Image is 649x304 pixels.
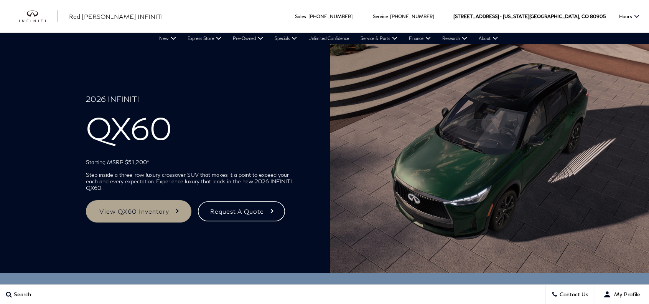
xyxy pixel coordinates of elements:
[86,159,300,165] p: Starting MSRP $51,200*
[403,33,437,44] a: Finance
[295,13,306,19] span: Sales
[69,12,163,21] a: Red [PERSON_NAME] INFINITI
[306,13,307,19] span: :
[19,10,58,23] a: infiniti
[330,44,649,273] img: 2026 INFINITI QX60
[19,10,58,23] img: INFINITI
[269,33,303,44] a: Specials
[611,291,640,298] span: My Profile
[595,285,649,304] button: user-profile-menu
[558,291,588,298] span: Contact Us
[453,13,606,19] a: [STREET_ADDRESS] • [US_STATE][GEOGRAPHIC_DATA], CO 80905
[473,33,504,44] a: About
[303,33,355,44] a: Unlimited Confidence
[69,13,163,20] span: Red [PERSON_NAME] INFINITI
[12,291,31,298] span: Search
[153,33,182,44] a: New
[86,200,191,223] a: View QX60 Inventory
[308,13,353,19] a: [PHONE_NUMBER]
[437,33,473,44] a: Research
[86,94,300,153] h1: QX60
[355,33,403,44] a: Service & Parts
[388,13,389,19] span: :
[86,94,300,110] span: 2026 INFINITI
[197,200,286,223] a: Request A Quote
[373,13,388,19] span: Service
[390,13,434,19] a: [PHONE_NUMBER]
[153,33,504,44] nav: Main Navigation
[227,33,269,44] a: Pre-Owned
[182,33,227,44] a: Express Store
[86,171,300,191] p: Step inside a three-row luxury crossover SUV that makes it a point to exceed your each and every ...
